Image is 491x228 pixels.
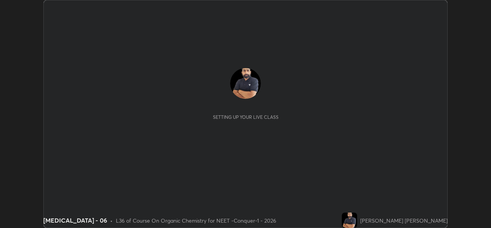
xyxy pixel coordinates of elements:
div: • [110,216,113,225]
div: [MEDICAL_DATA] - 06 [43,216,107,225]
div: L36 of Course On Organic Chemistry for NEET -Conquer-1 - 2026 [116,216,276,225]
div: [PERSON_NAME] [PERSON_NAME] [360,216,448,225]
div: Setting up your live class [213,114,278,120]
img: 573870bdf5f84befacbc5ccc64f4209c.jpg [342,213,357,228]
img: 573870bdf5f84befacbc5ccc64f4209c.jpg [230,68,261,99]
